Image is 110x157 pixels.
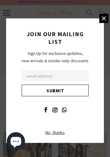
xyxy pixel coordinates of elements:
[27,30,84,45] span: JOIN OUR MAILING LIST
[99,14,108,23] a: Close
[46,130,65,135] span: No, thanks
[22,70,89,82] input: Email Address
[5,132,27,152] inbox-online-store-chat: Shopify online store chat
[22,85,89,96] input: Submit
[22,51,89,63] span: Sign Up for exclusive updates, new arrivals & insider-only discounts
